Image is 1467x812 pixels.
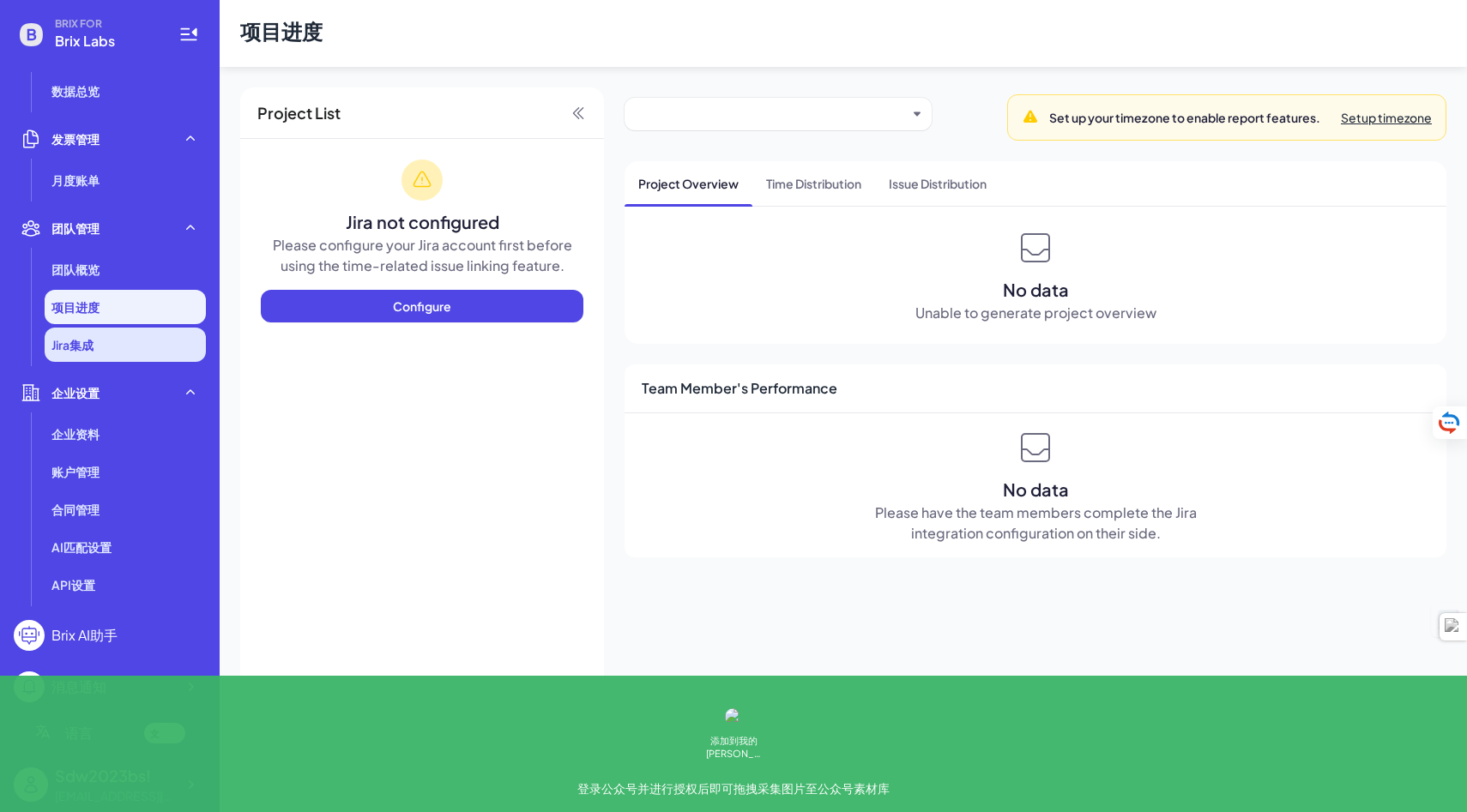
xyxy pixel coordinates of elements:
span: Time Distribution [752,161,875,206]
span: AI匹配设置 [51,538,112,556]
div: Set up your timezone to enable report features. [1049,109,1320,126]
span: 团队概览 [51,261,100,278]
p: Please have the team members complete the Jira integration configuration on their side. [864,502,1207,544]
span: BRIX FOR [55,17,158,31]
span: 团队管理 [51,220,100,237]
a: Setup timezone [1341,109,1432,126]
div: Brix AI助手 [51,625,118,646]
p: No data [638,477,1433,502]
span: Issue Distribution [875,161,1000,206]
p: Unable to generate project overview [864,303,1207,323]
span: 项目进度 [51,298,100,316]
span: 企业设置 [51,384,100,401]
p: Please configure your Jira account first before using the time-related issue linking feature. [261,235,583,276]
span: Brix Labs [55,31,158,51]
span: 账户管理 [51,463,100,480]
p: No data [625,277,1446,303]
p: Jira not configured [261,209,583,235]
span: 发票管理 [51,130,100,147]
div: Team Member's Performance [625,364,1446,413]
span: Jira集成 [51,336,94,353]
span: Configure [393,298,451,314]
span: Project List [257,101,341,124]
span: 月度账单 [51,171,100,189]
span: API设置 [51,576,95,593]
span: Project Overview [625,161,752,206]
span: 数据总览 [51,82,100,99]
span: 合同管理 [51,501,100,518]
button: Configure [261,290,583,322]
span: 企业资料 [51,425,100,442]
